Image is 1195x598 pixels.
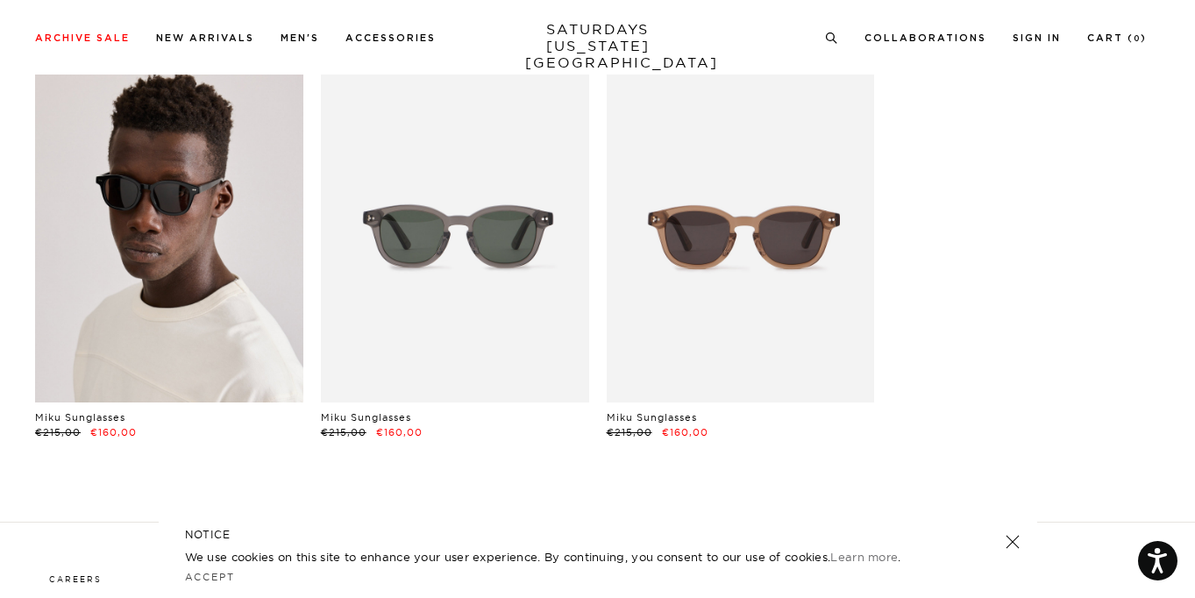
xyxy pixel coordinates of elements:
[525,21,670,71] a: SATURDAYS[US_STATE][GEOGRAPHIC_DATA]
[1134,35,1141,43] small: 0
[35,411,125,424] a: Miku Sunglasses
[185,571,236,583] a: Accept
[662,426,708,438] span: €160,00
[1087,33,1147,43] a: Cart (0)
[864,33,986,43] a: Collaborations
[321,411,411,424] a: Miku Sunglasses
[1013,33,1061,43] a: Sign In
[35,33,130,43] a: Archive Sale
[185,527,1011,543] h5: NOTICE
[185,548,949,566] p: We use cookies on this site to enhance your user experience. By continuing, you consent to our us...
[281,33,319,43] a: Men's
[607,426,652,438] span: €215,00
[321,426,366,438] span: €215,00
[49,574,102,584] a: Careers
[345,33,436,43] a: Accessories
[830,550,898,564] a: Learn more
[607,411,697,424] a: Miku Sunglasses
[35,426,81,438] span: €215,00
[376,426,423,438] span: €160,00
[156,33,254,43] a: New Arrivals
[90,426,137,438] span: €160,00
